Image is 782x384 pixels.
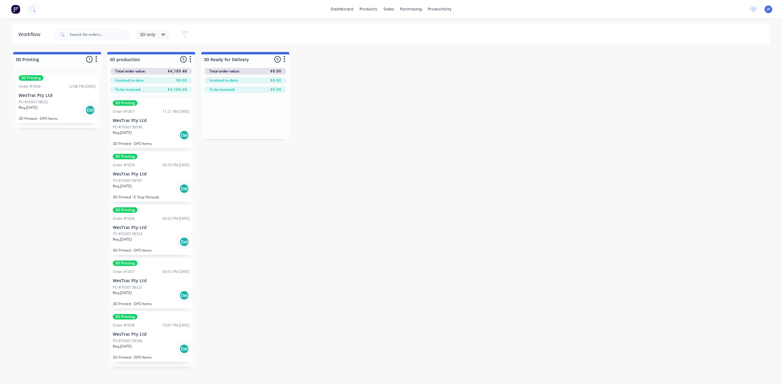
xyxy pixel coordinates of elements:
[113,172,190,177] p: WesTrac Pty Ltd
[113,178,142,183] p: PO #3500138187
[113,332,190,337] p: WesTrac Pty Ltd
[113,344,132,349] p: Req. [DATE]
[113,183,132,189] p: Req. [DATE]
[168,68,187,74] span: $4,189.46
[113,216,135,221] div: Order #1836
[328,5,356,14] a: dashboard
[113,278,190,283] p: WesTrac Pty Ltd
[163,269,190,275] div: 09:55 PM [DATE]
[115,87,141,92] span: To be invoiced:
[397,5,425,14] div: purchasing
[113,231,142,237] p: PO #3500138324
[16,73,98,123] div: 3D PrintingOrder #185812:08 PM [DATE]WesTrac Pty LtdPO #3500138592Req.[DATE]Del3D Printed - DPO I...
[19,99,48,105] p: PO #3500138592
[163,109,190,114] div: 11:21 AM [DATE]
[163,162,190,168] div: 09:33 PM [DATE]
[19,105,38,110] p: Req. [DATE]
[110,205,192,255] div: 3D PrintingOrder #183609:52 PM [DATE]WesTrac Pty LtdPO #3500138324Req.[DATE]Del3D Printed - DPO I...
[168,87,187,92] span: $4,189.46
[110,98,192,148] div: 3D PrintingOrder #185711:21 AM [DATE]WesTrac Pty LtdPO #3500138596Req.[DATE]Del3D Printed - DPO I...
[68,84,96,89] div: 12:08 PM [DATE]
[270,68,281,74] span: $0.00
[140,31,155,38] span: 3D only
[113,301,190,306] p: 3D Printed - DPO Items
[19,93,96,98] p: WesTrac Pty Ltd
[356,5,380,14] div: products
[110,151,192,202] div: 3D PrintingOrder #183409:33 PM [DATE]WesTrac Pty LtdPO #3500138187Req.[DATE]Del3D Printed - E Sto...
[113,141,190,146] p: 3D Printed - DPO Items
[767,6,770,12] span: JK
[110,258,192,308] div: 3D PrintingOrder #183709:55 PM [DATE]WesTrac Pty LtdPO #3500138325Req.[DATE]Del3D Printed - DPO I...
[176,78,187,83] span: $0.00
[179,237,189,247] div: Del
[110,312,192,362] div: 3D PrintingOrder #183810:01 PM [DATE]WesTrac Pty LtdPO #3500138346Req.[DATE]Del3D Printed - DPO I...
[18,31,43,38] div: Workflow
[209,68,240,74] span: Total order value:
[113,225,190,230] p: WesTrac Pty Ltd
[113,237,132,242] p: Req. [DATE]
[113,195,190,199] p: 3D Printed - E Stop Shrouds
[113,269,135,275] div: Order #1837
[113,109,135,114] div: Order #1857
[209,78,238,83] span: Invoiced to date:
[113,314,137,319] div: 3D Printing
[19,75,43,81] div: 3D Printing
[179,130,189,140] div: Del
[179,344,189,354] div: Del
[163,323,190,328] div: 10:01 PM [DATE]
[115,78,144,83] span: Invoiced to date:
[113,285,142,290] p: PO #3500138325
[113,260,137,266] div: 3D Printing
[425,5,455,14] div: productivity
[113,338,142,344] p: PO #3500138346
[113,207,137,213] div: 3D Printing
[163,216,190,221] div: 09:52 PM [DATE]
[19,116,96,121] p: 3D Printed - DPO Items
[179,290,189,300] div: Del
[70,28,130,41] input: Search for orders...
[113,118,190,123] p: WesTrac Pty Ltd
[85,105,95,115] div: Del
[113,355,190,360] p: 3D Printed - DPO Items
[113,154,137,159] div: 3D Printing
[113,124,142,130] p: PO #3500138596
[115,68,146,74] span: Total order value:
[270,78,281,83] span: $0.00
[113,323,135,328] div: Order #1838
[270,87,281,92] span: $0.00
[113,162,135,168] div: Order #1834
[11,5,20,14] img: Factory
[209,87,235,92] span: To be invoiced:
[113,248,190,253] p: 3D Printed - DPO Items
[380,5,397,14] div: sales
[113,100,137,106] div: 3D Printing
[113,290,132,296] p: Req. [DATE]
[113,130,132,135] p: Req. [DATE]
[19,84,41,89] div: Order #1858
[179,184,189,194] div: Del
